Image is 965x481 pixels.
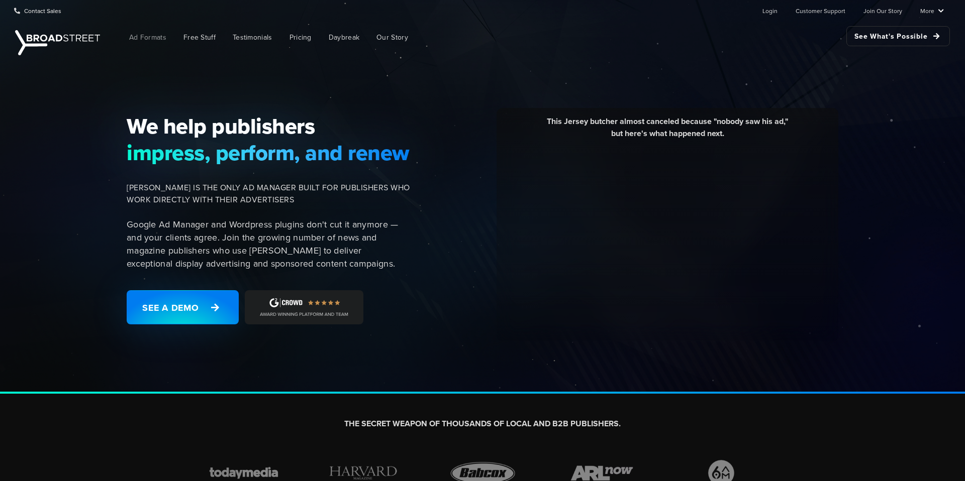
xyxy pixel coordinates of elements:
span: Testimonials [233,32,272,43]
span: [PERSON_NAME] IS THE ONLY AD MANAGER BUILT FOR PUBLISHERS WHO WORK DIRECTLY WITH THEIR ADVERTISERS [127,182,410,206]
a: Testimonials [225,26,280,49]
p: Google Ad Manager and Wordpress plugins don't cut it anymore — and your clients agree. Join the g... [127,218,410,270]
span: Our Story [376,32,408,43]
a: Free Stuff [176,26,223,49]
a: Daybreak [321,26,367,49]
a: See What's Possible [846,26,950,46]
a: Ad Formats [122,26,174,49]
span: impress, perform, and renew [127,140,410,166]
h2: THE SECRET WEAPON OF THOUSANDS OF LOCAL AND B2B PUBLISHERS. [202,419,763,429]
a: Login [762,1,778,21]
span: Pricing [289,32,312,43]
div: This Jersey butcher almost canceled because "nobody saw his ad," but here's what happened next. [504,115,831,147]
a: See a Demo [127,290,239,324]
a: Our Story [369,26,416,49]
iframe: YouTube video player [504,147,831,330]
span: Ad Formats [129,32,166,43]
a: Pricing [282,26,319,49]
a: Contact Sales [14,1,61,21]
a: More [920,1,944,21]
img: Broadstreet | The Ad Manager for Small Publishers [15,30,100,55]
span: Free Stuff [183,32,216,43]
a: Join Our Story [863,1,902,21]
a: Customer Support [796,1,845,21]
span: We help publishers [127,113,410,139]
span: Daybreak [329,32,359,43]
nav: Main [106,21,950,54]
